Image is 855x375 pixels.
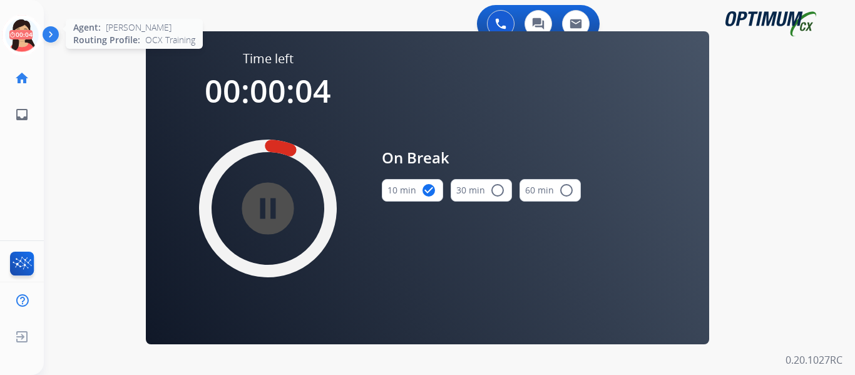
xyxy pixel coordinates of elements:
span: Time left [243,50,294,68]
span: Agent: [73,21,101,34]
mat-icon: inbox [14,107,29,122]
span: On Break [382,146,581,169]
mat-icon: home [14,71,29,86]
span: Routing Profile: [73,34,140,46]
span: OCX Training [145,34,195,46]
mat-icon: pause_circle_filled [260,201,275,216]
p: 0.20.1027RC [786,352,842,367]
span: 00:00:04 [205,69,331,112]
button: 60 min [520,179,581,202]
mat-icon: check_circle [421,183,436,198]
span: [PERSON_NAME] [106,21,172,34]
mat-icon: radio_button_unchecked [559,183,574,198]
button: 30 min [451,179,512,202]
mat-icon: radio_button_unchecked [490,183,505,198]
button: 10 min [382,179,443,202]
